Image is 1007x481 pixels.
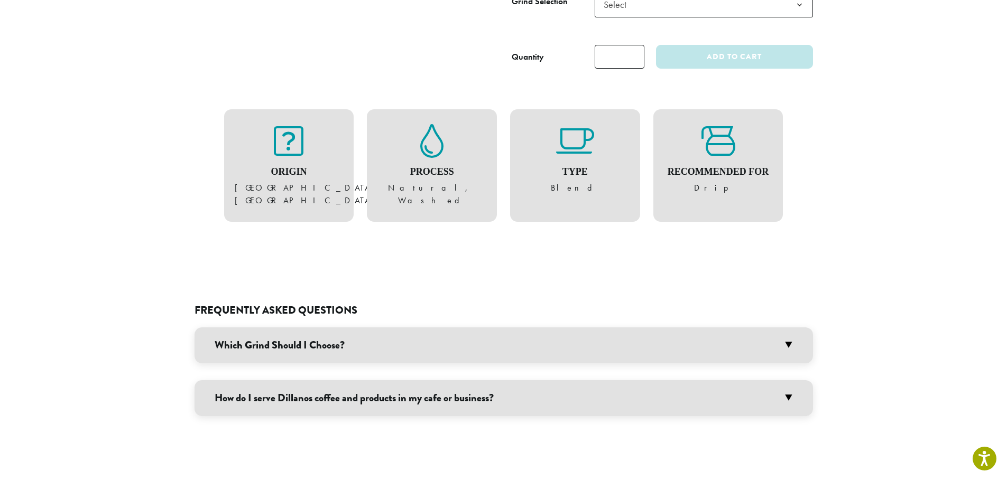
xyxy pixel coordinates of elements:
h3: Which Grind Should I Choose? [195,327,813,363]
div: Quantity [512,51,544,63]
h2: Frequently Asked Questions [195,304,813,317]
figure: Blend [521,124,630,195]
figure: Drip [664,124,773,195]
h4: Process [377,166,486,178]
figure: Natural, Washed [377,124,486,208]
figure: [GEOGRAPHIC_DATA], [GEOGRAPHIC_DATA] [235,124,344,208]
input: Product quantity [595,45,644,69]
h3: How do I serve Dillanos coffee and products in my cafe or business? [195,380,813,416]
h4: Origin [235,166,344,178]
h4: Type [521,166,630,178]
h4: Recommended For [664,166,773,178]
button: Add to cart [656,45,812,69]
